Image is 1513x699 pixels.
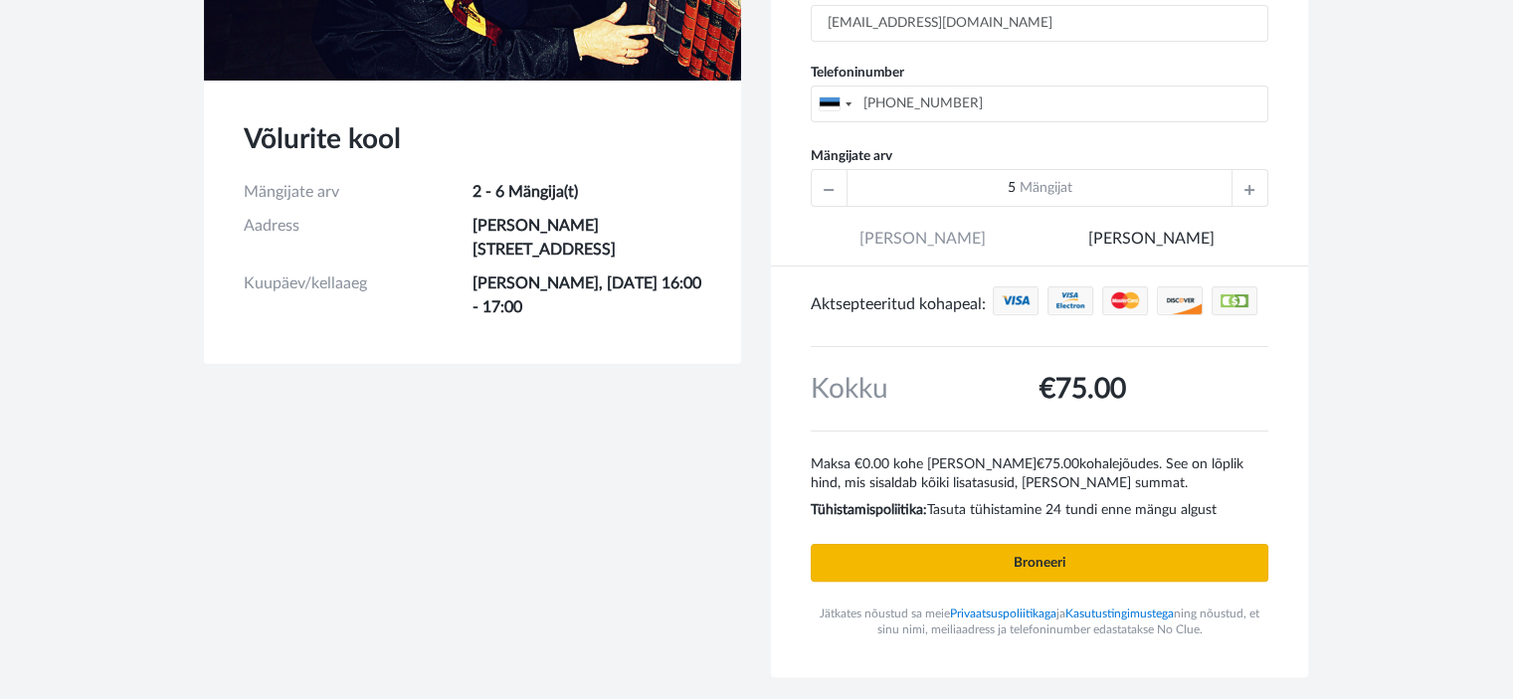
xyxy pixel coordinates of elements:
[811,493,1268,520] p: Tasuta tühistamine 24 tundi enne mängu algust
[244,209,473,266] td: Aadress
[811,606,1268,637] p: Jätkates nõustud sa meie ja ning nõustud, et sinu nimi, meiliaadress ja telefoninumber edastataks...
[811,375,888,403] span: Kokku
[244,120,701,159] h3: Võlurite kool
[473,209,701,266] td: [PERSON_NAME] [STREET_ADDRESS]
[1212,302,1257,318] a: Sularaha
[244,175,473,209] td: Mängijate arv
[811,447,1268,493] p: Maksa €0.00 kohe [PERSON_NAME] kohalejõudes. See on lõplik hind, mis sisaldab kõiki lisatasusid, ...
[1037,457,1079,471] span: €75.00
[1047,302,1093,318] a: Krediit/Deebetkaardid
[811,228,1035,266] span: [PERSON_NAME]
[1065,608,1174,619] a: Kasutustingimustega
[811,146,892,166] label: Mängijate arv
[811,286,993,322] div: Aktsepteeritud kohapeal:
[1039,228,1262,266] a: [PERSON_NAME]
[811,503,927,517] b: Tühistamispoliitika:
[1019,181,1071,195] span: Mängijat
[811,544,1268,582] input: Broneeri
[1007,181,1015,195] span: 5
[1102,302,1148,318] a: Krediit/Deebetkaardid
[473,175,701,209] td: 2 - 6 Mängija(t)
[812,87,857,121] div: Estonia (Eesti): +372
[811,86,1268,122] input: +372 5123 4567
[473,266,701,324] td: [PERSON_NAME], [DATE] 16:00 - 17:00
[1040,375,1126,403] span: €75.00
[993,302,1039,318] a: Krediit/Deebetkaardid
[1157,302,1203,318] a: Krediit/Deebetkaardid
[796,63,1283,83] label: Telefoninumber
[244,266,473,324] td: Kuupäev/kellaaeg
[950,608,1056,619] a: Privaatsuspoliitikaga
